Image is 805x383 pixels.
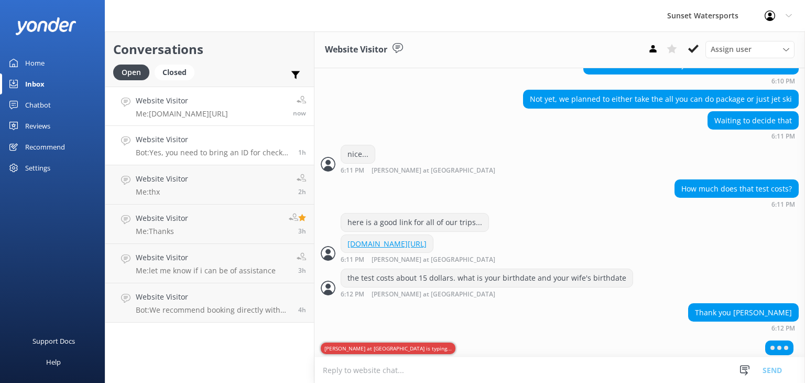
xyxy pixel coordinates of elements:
[105,244,314,283] a: Website VisitorMe:let me know if i can be of assistance3h
[25,136,65,157] div: Recommend
[113,39,306,59] h2: Conversations
[136,291,290,303] h4: Website Visitor
[25,94,51,115] div: Chatbot
[113,65,149,80] div: Open
[46,352,61,373] div: Help
[341,256,529,263] div: 05:11pm 15-Aug-2025 (UTC -05:00) America/Cancun
[583,77,799,84] div: 05:10pm 15-Aug-2025 (UTC -05:00) America/Cancun
[136,95,228,107] h4: Website Visitor
[32,331,75,352] div: Support Docs
[136,134,290,145] h4: Website Visitor
[25,52,45,73] div: Home
[341,257,364,263] strong: 6:11 PM
[341,214,488,231] div: here is a good link for all of our trips...
[136,266,276,275] p: Me: let me know if i can be of assistance
[155,65,194,80] div: Closed
[105,126,314,165] a: Website VisitorBot:Yes, you need to bring an ID for check-in, and digital IDs are accepted.1h
[372,167,495,174] span: [PERSON_NAME] at [GEOGRAPHIC_DATA]
[708,112,798,130] div: Waiting to decide that
[708,132,799,140] div: 05:11pm 15-Aug-2025 (UTC -05:00) America/Cancun
[298,266,306,275] span: 01:32pm 15-Aug-2025 (UTC -05:00) America/Cancun
[347,239,427,249] a: [DOMAIN_NAME][URL]
[372,291,495,298] span: [PERSON_NAME] at [GEOGRAPHIC_DATA]
[136,252,276,263] h4: Website Visitor
[675,180,798,198] div: How much does that test costs?
[16,17,76,35] img: yonder-white-logo.png
[105,283,314,323] a: Website VisitorBot:We recommend booking directly with us for the best prices, as third-party site...
[105,165,314,205] a: Website VisitorMe:thx2h
[771,201,795,208] strong: 6:11 PM
[771,325,795,332] strong: 6:12 PM
[25,73,45,94] div: Inbox
[113,66,155,78] a: Open
[341,145,375,163] div: nice...
[25,115,50,136] div: Reviews
[771,133,795,140] strong: 6:11 PM
[771,78,795,84] strong: 6:10 PM
[341,269,633,287] div: the test costs about 15 dollars. what is your birthdate and your wife's birthdate
[136,173,188,185] h4: Website Visitor
[688,324,799,332] div: 05:12pm 15-Aug-2025 (UTC -05:00) America/Cancun
[705,41,795,58] div: Assign User
[689,304,798,322] div: Thank you [PERSON_NAME]
[298,187,306,196] span: 02:25pm 15-Aug-2025 (UTC -05:00) America/Cancun
[136,187,188,197] p: Me: thx
[298,148,306,157] span: 04:12pm 15-Aug-2025 (UTC -05:00) America/Cancun
[341,167,364,174] strong: 6:11 PM
[25,157,50,178] div: Settings
[293,109,306,118] span: 05:11pm 15-Aug-2025 (UTC -05:00) America/Cancun
[105,87,314,126] a: Website VisitorMe:[DOMAIN_NAME][URL]now
[136,148,290,157] p: Bot: Yes, you need to bring an ID for check-in, and digital IDs are accepted.
[675,200,799,208] div: 05:11pm 15-Aug-2025 (UTC -05:00) America/Cancun
[155,66,200,78] a: Closed
[341,166,529,174] div: 05:11pm 15-Aug-2025 (UTC -05:00) America/Cancun
[136,227,188,236] p: Me: Thanks
[711,44,752,55] span: Assign user
[298,305,306,314] span: 12:25pm 15-Aug-2025 (UTC -05:00) America/Cancun
[105,205,314,244] a: Website VisitorMe:Thanks3h
[321,343,455,354] p: [PERSON_NAME] at [GEOGRAPHIC_DATA] is typing...
[372,257,495,263] span: [PERSON_NAME] at [GEOGRAPHIC_DATA]
[341,290,633,298] div: 05:12pm 15-Aug-2025 (UTC -05:00) America/Cancun
[136,212,188,224] h4: Website Visitor
[136,305,290,315] p: Bot: We recommend booking directly with us for the best prices, as third-party sites like Groupon...
[298,227,306,236] span: 01:58pm 15-Aug-2025 (UTC -05:00) America/Cancun
[341,291,364,298] strong: 6:12 PM
[136,109,228,119] p: Me: [DOMAIN_NAME][URL]
[524,90,798,108] div: Not yet, we planned to either take the all you can do package or just jet ski
[325,43,387,57] h3: Website Visitor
